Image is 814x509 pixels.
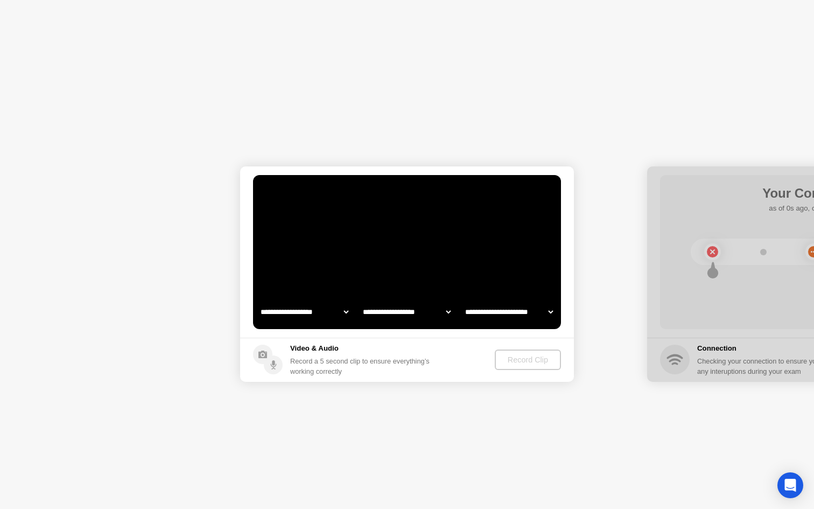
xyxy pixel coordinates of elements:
[463,301,555,323] select: Available microphones
[361,301,453,323] select: Available speakers
[258,301,350,323] select: Available cameras
[290,343,434,354] h5: Video & Audio
[777,472,803,498] div: Open Intercom Messenger
[499,355,557,364] div: Record Clip
[495,350,561,370] button: Record Clip
[290,356,434,376] div: Record a 5 second clip to ensure everything’s working correctly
